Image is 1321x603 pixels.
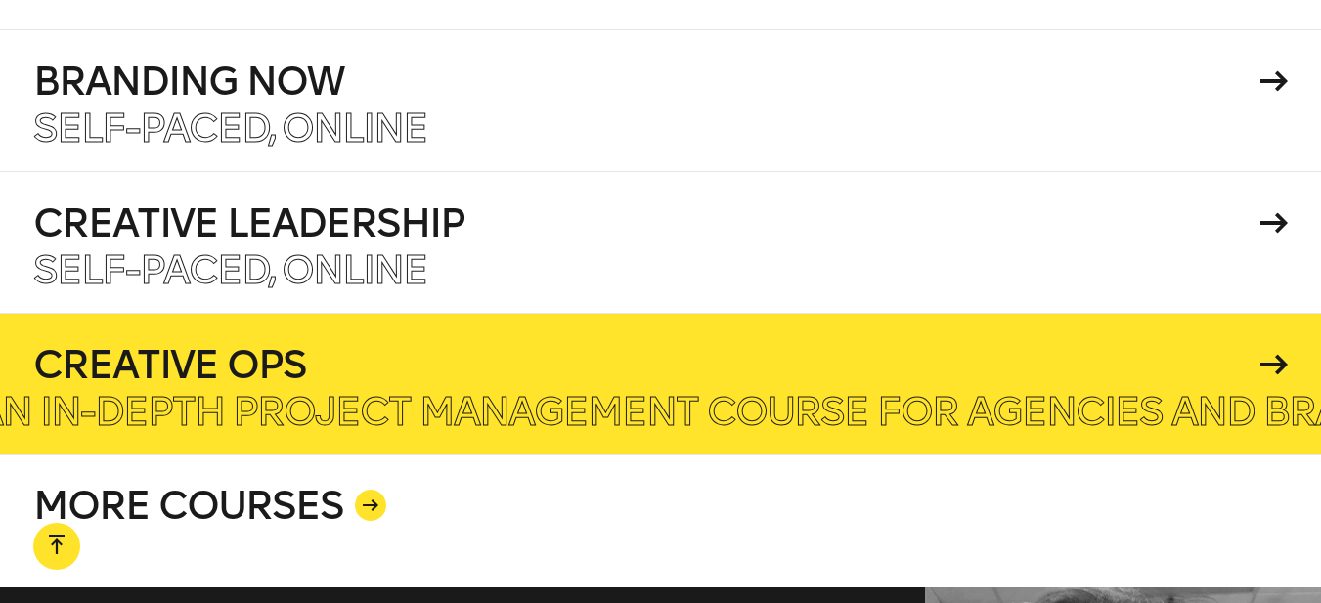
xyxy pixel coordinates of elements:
[33,246,427,293] span: Self-paced, Online
[33,62,1254,101] h4: Branding Now
[33,105,427,151] span: Self-paced, Online
[33,203,1254,242] h4: Creative Leadership
[33,345,1254,384] h4: Creative Ops
[33,454,1288,587] a: MORE COURSES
